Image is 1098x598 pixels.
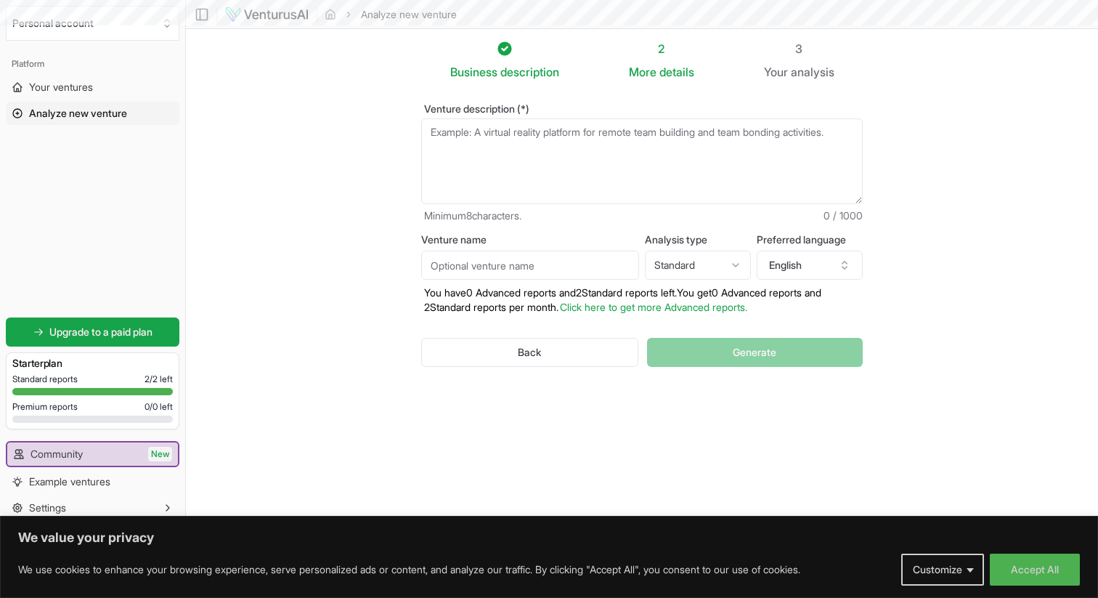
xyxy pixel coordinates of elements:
[30,447,83,461] span: Community
[764,40,834,57] div: 3
[148,447,172,461] span: New
[421,251,639,280] input: Optional venture name
[7,443,178,466] a: CommunityNew
[29,80,93,94] span: Your ventures
[421,286,863,315] p: You have 0 Advanced reports and 2 Standard reports left. Y ou get 0 Advanced reports and 2 Standa...
[145,373,173,385] span: 2 / 2 left
[901,554,984,586] button: Customize
[424,209,521,223] span: Minimum 8 characters.
[990,554,1080,586] button: Accept All
[629,40,694,57] div: 2
[757,235,863,245] label: Preferred language
[421,104,863,114] label: Venture description (*)
[6,318,179,347] a: Upgrade to a paid plan
[823,209,863,223] span: 0 / 1000
[29,501,66,515] span: Settings
[791,65,834,79] span: analysis
[49,325,152,339] span: Upgrade to a paid plan
[12,401,78,413] span: Premium reports
[560,301,747,313] a: Click here to get more Advanced reports.
[29,106,127,121] span: Analyze new venture
[29,474,110,489] span: Example ventures
[500,65,559,79] span: description
[6,52,179,76] div: Platform
[757,251,863,280] button: English
[764,63,788,81] span: Your
[450,63,497,81] span: Business
[421,338,638,367] button: Back
[629,63,656,81] span: More
[659,65,694,79] span: details
[6,470,179,493] a: Example ventures
[421,235,639,245] label: Venture name
[12,373,78,385] span: Standard reports
[18,529,1080,546] p: We value your privacy
[645,235,751,245] label: Analysis type
[12,356,173,371] h3: Starter plan
[6,102,179,125] a: Analyze new venture
[18,561,800,578] p: We use cookies to enhance your browsing experience, serve personalized ads or content, and analyz...
[145,401,173,413] span: 0 / 0 left
[6,76,179,99] a: Your ventures
[6,496,179,520] button: Settings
